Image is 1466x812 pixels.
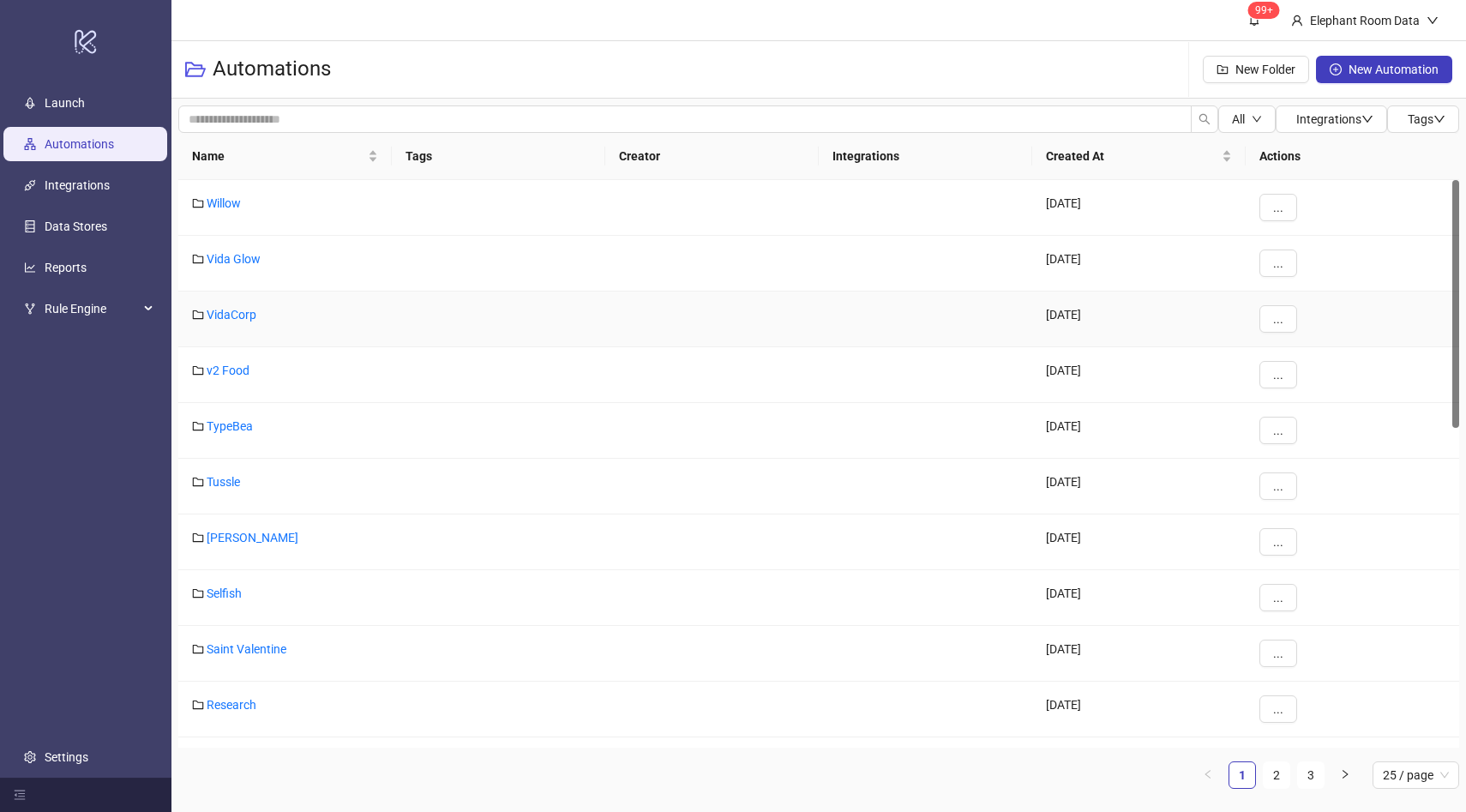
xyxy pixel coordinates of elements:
[185,59,206,80] span: folder-open
[178,133,392,180] th: Name
[1273,424,1283,437] span: ...
[605,133,819,180] th: Creator
[1263,761,1290,789] li: 2
[1032,180,1246,236] div: [DATE]
[1373,761,1459,789] div: Page Size
[14,789,26,801] span: menu-fold
[1232,112,1245,126] span: All
[1248,2,1280,19] sup: 1737
[1259,528,1297,556] button: ...
[1433,113,1445,125] span: down
[1349,63,1439,76] span: New Automation
[1032,514,1246,570] div: [DATE]
[1298,762,1324,788] a: 3
[192,587,204,599] span: folder
[1252,114,1262,124] span: down
[1387,105,1459,133] button: Tagsdown
[192,420,204,432] span: folder
[1032,459,1246,514] div: [DATE]
[1291,15,1303,27] span: user
[1259,640,1297,667] button: ...
[192,643,204,655] span: folder
[1273,312,1283,326] span: ...
[1259,584,1297,611] button: ...
[1273,201,1283,214] span: ...
[1259,305,1297,333] button: ...
[45,750,88,764] a: Settings
[1032,626,1246,682] div: [DATE]
[24,303,36,315] span: fork
[192,699,204,711] span: folder
[1218,105,1276,133] button: Alldown
[1273,591,1283,604] span: ...
[45,292,139,326] span: Rule Engine
[207,419,253,433] a: TypeBea
[207,308,256,322] a: VidaCorp
[1203,56,1309,83] button: New Folder
[1259,250,1297,277] button: ...
[1032,737,1246,793] div: [DATE]
[45,178,110,192] a: Integrations
[1203,769,1213,779] span: left
[1316,56,1452,83] button: New Automation
[1217,63,1229,75] span: folder-add
[1259,361,1297,388] button: ...
[1032,236,1246,292] div: [DATE]
[819,133,1032,180] th: Integrations
[1032,682,1246,737] div: [DATE]
[207,252,261,266] a: Vida Glow
[207,531,298,544] a: [PERSON_NAME]
[1194,761,1222,789] li: Previous Page
[1383,762,1449,788] span: 25 / page
[1235,63,1295,76] span: New Folder
[1330,63,1342,75] span: plus-circle
[1248,14,1260,26] span: bell
[1273,535,1283,549] span: ...
[1361,113,1373,125] span: down
[1273,647,1283,660] span: ...
[45,96,85,110] a: Launch
[1296,112,1373,126] span: Integrations
[207,475,240,489] a: Tussle
[1297,761,1325,789] li: 3
[1194,761,1222,789] button: left
[1273,479,1283,493] span: ...
[213,56,331,83] h3: Automations
[1340,769,1350,779] span: right
[1259,695,1297,723] button: ...
[1046,147,1218,165] span: Created At
[1408,112,1445,126] span: Tags
[1276,105,1387,133] button: Integrationsdown
[192,532,204,544] span: folder
[1032,403,1246,459] div: [DATE]
[207,364,249,377] a: v2 Food
[1259,472,1297,500] button: ...
[392,133,605,180] th: Tags
[1199,113,1211,125] span: search
[1229,762,1255,788] a: 1
[1273,368,1283,382] span: ...
[1246,133,1459,180] th: Actions
[1273,256,1283,270] span: ...
[207,642,286,656] a: Saint Valentine
[1303,11,1427,30] div: Elephant Room Data
[1427,15,1439,27] span: down
[1264,762,1289,788] a: 2
[207,196,241,210] a: Willow
[192,253,204,265] span: folder
[1331,761,1359,789] button: right
[1032,347,1246,403] div: [DATE]
[207,698,256,712] a: Research
[192,476,204,488] span: folder
[45,261,87,274] a: Reports
[1331,761,1359,789] li: Next Page
[192,364,204,376] span: folder
[192,309,204,321] span: folder
[1273,702,1283,716] span: ...
[1032,133,1246,180] th: Created At
[192,147,364,165] span: Name
[192,197,204,209] span: folder
[207,586,242,600] a: Selfish
[1259,194,1297,221] button: ...
[1032,292,1246,347] div: [DATE]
